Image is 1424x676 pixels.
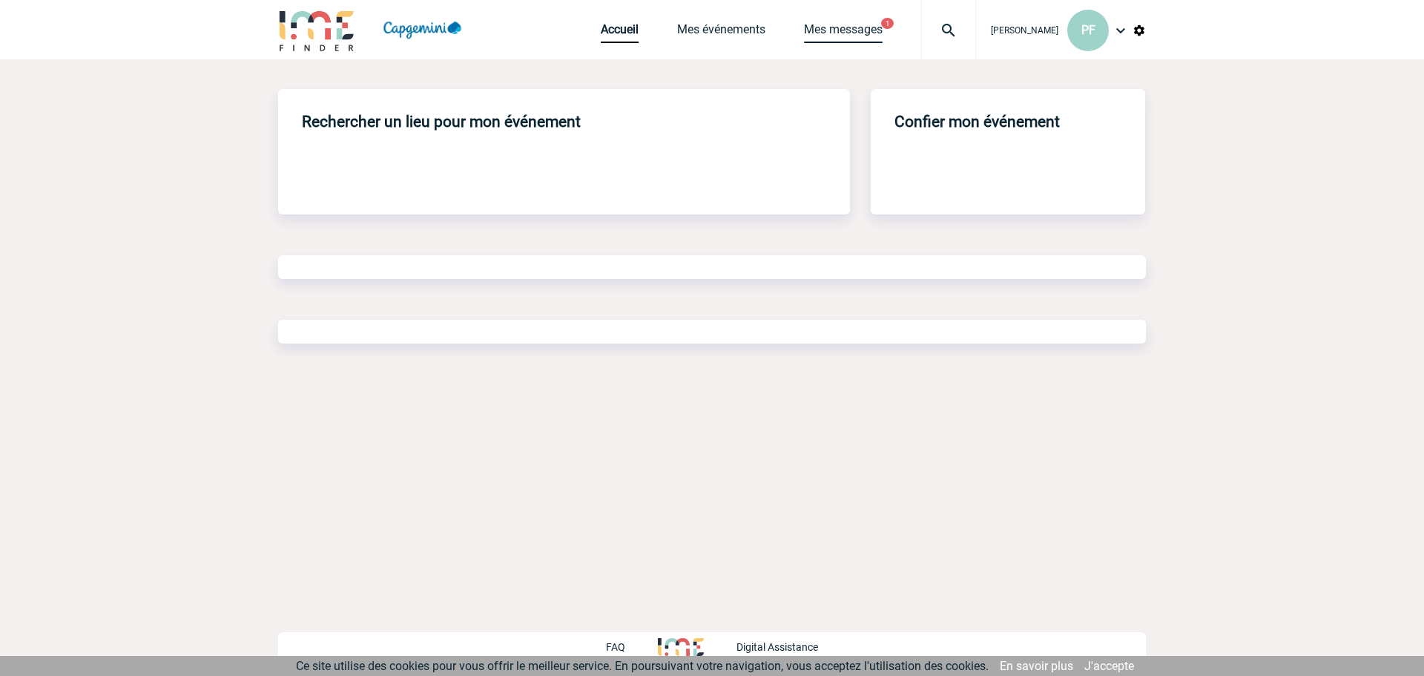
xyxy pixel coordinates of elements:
img: IME-Finder [278,9,355,51]
a: FAQ [606,639,658,653]
p: FAQ [606,641,625,653]
span: [PERSON_NAME] [991,25,1058,36]
img: http://www.idealmeetingsevents.fr/ [658,638,704,656]
button: 1 [881,18,894,29]
h4: Rechercher un lieu pour mon événement [302,113,581,131]
a: Accueil [601,22,639,43]
span: Ce site utilise des cookies pour vous offrir le meilleur service. En poursuivant votre navigation... [296,659,989,673]
span: PF [1081,23,1095,37]
a: Mes événements [677,22,765,43]
a: Mes messages [804,22,883,43]
p: Digital Assistance [736,641,818,653]
a: J'accepte [1084,659,1134,673]
h4: Confier mon événement [894,113,1060,131]
a: En savoir plus [1000,659,1073,673]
